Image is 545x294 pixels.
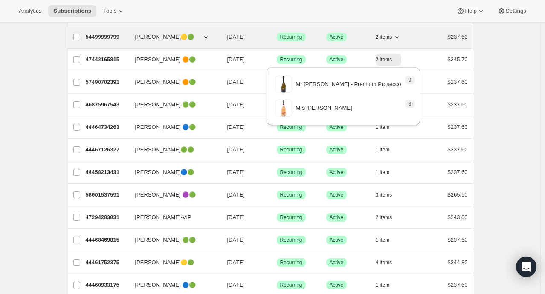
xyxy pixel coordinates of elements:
span: 2 items [376,34,392,40]
div: 44468469815[PERSON_NAME] 🟢🟢[DATE]SuccessRecurringSuccessActive1 item$237.60 [86,234,468,246]
span: [PERSON_NAME]🟢🟢 [135,146,194,154]
button: [PERSON_NAME]🟡🟢 [130,30,215,44]
p: 46875967543 [86,100,128,109]
span: Recurring [280,282,302,288]
span: Active [330,259,344,266]
p: 47442165815 [86,55,128,64]
button: 2 items [376,211,402,223]
div: 57490702391[PERSON_NAME] 🟠🟢[DATE]SuccessRecurringSuccessActive1 item$237.60 [86,76,468,88]
span: [DATE] [227,56,245,63]
p: 44468469815 [86,236,128,244]
span: $237.60 [448,34,468,40]
span: $237.60 [448,169,468,175]
p: 44458213431 [86,168,128,177]
p: 44464734263 [86,123,128,131]
div: 58601537591[PERSON_NAME] 🟣🟢[DATE]SuccessRecurringSuccessActive3 items$265.50 [86,189,468,201]
button: 1 item [376,279,399,291]
span: 9 [409,77,412,83]
span: Recurring [280,34,302,40]
span: [DATE] [227,237,245,243]
span: Recurring [280,214,302,221]
span: $245.70 [448,56,468,63]
span: [PERSON_NAME]-VIP [135,213,191,222]
img: variant image [275,76,292,93]
span: [DATE] [227,146,245,153]
div: 47294283831[PERSON_NAME]-VIP[DATE]SuccessRecurringSuccessActive2 items$243.00 [86,211,468,223]
div: 44467126327[PERSON_NAME]🟢🟢[DATE]SuccessRecurringSuccessActive1 item$237.60 [86,144,468,156]
span: $237.60 [448,146,468,153]
span: 1 item [376,169,390,176]
span: 4 items [376,259,392,266]
span: [PERSON_NAME] 🟢🟢 [135,100,196,109]
span: Recurring [280,146,302,153]
span: [DATE] [227,101,245,108]
span: 1 item [376,146,390,153]
p: 58601537591 [86,191,128,199]
p: 57490702391 [86,78,128,86]
button: [PERSON_NAME]-VIP [130,211,215,224]
span: Active [330,282,344,288]
span: Active [330,237,344,243]
span: 3 items [376,191,392,198]
button: [PERSON_NAME]🟢🟢 [130,143,215,157]
span: [DATE] [227,169,245,175]
span: [DATE] [227,79,245,85]
span: Recurring [280,56,302,63]
span: [PERSON_NAME] 🟠🟢 [135,78,196,86]
span: Recurring [280,259,302,266]
span: 1 item [376,237,390,243]
span: [DATE] [227,34,245,40]
button: [PERSON_NAME] 🟢🟢 [130,98,215,111]
span: Analytics [19,8,41,14]
span: 2 items [376,56,392,63]
span: [DATE] [227,191,245,198]
button: [PERSON_NAME] 🔵🟢 [130,278,215,292]
span: [PERSON_NAME] 🔵🟢 [135,123,196,131]
span: Active [330,214,344,221]
span: [DATE] [227,214,245,220]
button: [PERSON_NAME] 🟠🟢 [130,53,215,66]
div: 44461752375[PERSON_NAME]🟡🟢[DATE]SuccessRecurringSuccessActive4 items$244.80 [86,257,468,268]
span: $244.80 [448,259,468,265]
button: Subscriptions [48,5,96,17]
span: $237.60 [448,124,468,130]
span: Recurring [280,237,302,243]
span: $237.60 [448,79,468,85]
div: 46875967543[PERSON_NAME] 🟢🟢[DATE]SuccessRecurringSuccessActive1 item$237.60 [86,99,468,111]
span: [PERSON_NAME] 🟠🟢 [135,55,196,64]
span: $237.60 [448,101,468,108]
span: $243.00 [448,214,468,220]
button: 2 items [376,31,402,43]
p: 47294283831 [86,213,128,222]
button: [PERSON_NAME] 🟣🟢 [130,188,215,202]
p: 44461752375 [86,258,128,267]
button: 1 item [376,234,399,246]
button: 1 item [376,166,399,178]
button: 1 item [376,144,399,156]
span: 1 item [376,282,390,288]
div: Open Intercom Messenger [516,257,536,277]
button: [PERSON_NAME]🔵🟢 [130,166,215,179]
button: 4 items [376,257,402,268]
button: Settings [492,5,531,17]
button: [PERSON_NAME] 🟢🟢 [130,233,215,247]
p: Mr [PERSON_NAME] - Premium Prosecco [296,80,401,88]
span: Active [330,169,344,176]
span: Help [465,8,476,14]
span: Active [330,191,344,198]
button: Help [451,5,490,17]
span: [DATE] [227,259,245,265]
p: 44467126327 [86,146,128,154]
span: 3 [409,100,412,107]
p: Mrs [PERSON_NAME] [296,104,352,112]
img: variant image [275,100,292,117]
span: $237.60 [448,282,468,288]
span: Recurring [280,191,302,198]
span: Active [330,34,344,40]
button: [PERSON_NAME] 🟠🟢 [130,75,215,89]
span: Active [330,146,344,153]
span: [PERSON_NAME] 🔵🟢 [135,281,196,289]
p: 44460933175 [86,281,128,289]
span: 2 items [376,214,392,221]
div: 44458213431[PERSON_NAME]🔵🟢[DATE]SuccessRecurringSuccessActive1 item$237.60 [86,166,468,178]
